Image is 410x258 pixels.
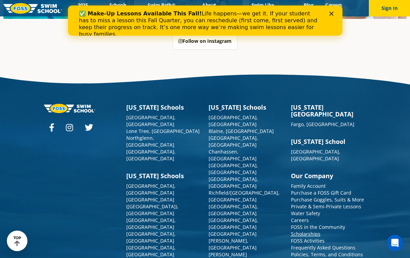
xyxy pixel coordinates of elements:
a: Careers [319,2,348,8]
h3: Our Company [291,172,366,179]
a: Follow on Instagram [173,33,237,50]
a: About FOSS [190,2,227,15]
a: [GEOGRAPHIC_DATA], [GEOGRAPHIC_DATA] [209,114,258,127]
a: Frequently Asked Questions [291,244,355,251]
a: Careers [291,217,309,223]
a: [GEOGRAPHIC_DATA], [GEOGRAPHIC_DATA] [209,203,258,217]
div: Life happens—we get it. If your student has to miss a lesson this Fall Quarter, you can reschedul... [11,5,253,32]
a: Blog [298,2,319,8]
iframe: Intercom live chat [387,235,403,251]
a: Purchase Goggles, Suits & More [291,196,364,203]
a: Lone Tree, [GEOGRAPHIC_DATA] [126,128,200,134]
a: Schools [104,2,132,8]
h3: [US_STATE] Schools [126,172,202,179]
a: Water Safety [291,210,320,217]
a: Family Account [291,183,326,189]
b: ✅ Make-Up Lessons Available This Fall! [11,5,134,11]
a: Northglenn, [GEOGRAPHIC_DATA] [126,135,174,148]
a: [GEOGRAPHIC_DATA], [GEOGRAPHIC_DATA] [126,244,176,258]
a: [GEOGRAPHIC_DATA], [GEOGRAPHIC_DATA] [209,162,258,175]
a: Richfield/[GEOGRAPHIC_DATA], [GEOGRAPHIC_DATA] [209,189,280,203]
img: Foss-logo-horizontal-white.svg [44,104,95,113]
a: [GEOGRAPHIC_DATA], [GEOGRAPHIC_DATA] [209,135,258,148]
a: Purchase a FOSS Gift Card [291,189,351,196]
a: Scholarships [291,231,320,237]
img: FOSS Swim School Logo [3,3,62,14]
a: [GEOGRAPHIC_DATA], [GEOGRAPHIC_DATA] [209,217,258,230]
h3: [US_STATE] Schools [209,104,284,111]
h3: [US_STATE] Schools [126,104,202,111]
a: [GEOGRAPHIC_DATA], [GEOGRAPHIC_DATA] [126,148,176,162]
a: [GEOGRAPHIC_DATA] ([GEOGRAPHIC_DATA]), [GEOGRAPHIC_DATA] [126,196,178,217]
a: [GEOGRAPHIC_DATA][PERSON_NAME], [GEOGRAPHIC_DATA] [209,231,257,251]
a: [GEOGRAPHIC_DATA], [GEOGRAPHIC_DATA] [126,114,176,127]
a: Policies, Terms, and Conditions [291,251,363,258]
a: [GEOGRAPHIC_DATA], [GEOGRAPHIC_DATA] [209,176,258,189]
a: FOSS Activities [291,237,325,244]
a: [GEOGRAPHIC_DATA], [GEOGRAPHIC_DATA] [126,217,176,230]
iframe: Intercom live chat banner [68,5,342,36]
a: [GEOGRAPHIC_DATA], [GEOGRAPHIC_DATA] [126,231,176,244]
a: Chanhassen, [GEOGRAPHIC_DATA] [209,148,257,162]
a: 2025 Calendar [62,2,104,15]
a: FOSS in the Community [291,224,345,230]
a: Blaine, [GEOGRAPHIC_DATA] [209,128,274,134]
h3: [US_STATE] School [291,138,366,145]
h3: [US_STATE][GEOGRAPHIC_DATA] [291,104,366,118]
a: Swim Path® Program [132,2,190,15]
div: Close [261,6,268,10]
a: Private & Semi-Private Lessons [291,203,361,210]
a: [GEOGRAPHIC_DATA], [GEOGRAPHIC_DATA] [291,148,340,162]
a: Swim Like [PERSON_NAME] [227,2,298,15]
a: [GEOGRAPHIC_DATA], [GEOGRAPHIC_DATA] [126,183,176,196]
a: Fargo, [GEOGRAPHIC_DATA] [291,121,354,127]
div: TOP [13,236,21,246]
